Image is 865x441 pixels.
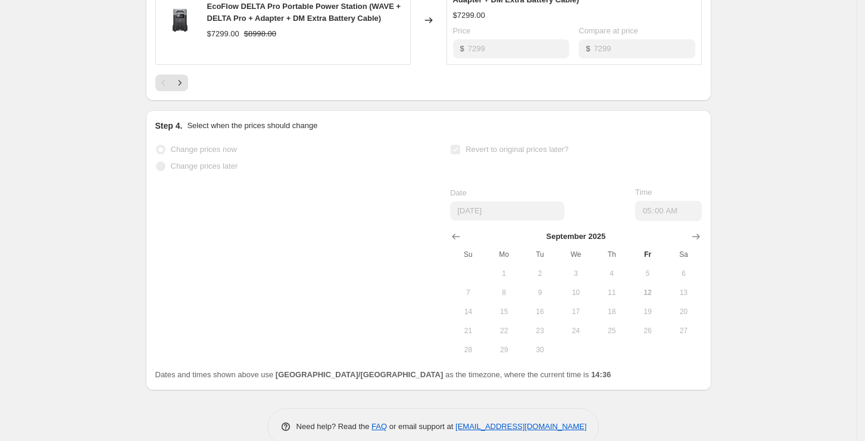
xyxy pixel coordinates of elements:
button: Monday September 22 2025 [486,321,522,340]
button: Show next month, October 2025 [688,228,704,245]
button: Friday September 19 2025 [630,302,666,321]
span: 13 [670,288,697,297]
span: 6 [670,269,697,278]
span: 5 [635,269,661,278]
th: Sunday [450,245,486,264]
span: 1 [491,269,517,278]
span: Fr [635,250,661,259]
span: $ [460,44,464,53]
button: Saturday September 20 2025 [666,302,701,321]
span: 18 [598,307,624,316]
button: Thursday September 18 2025 [594,302,629,321]
button: Wednesday September 24 2025 [558,321,594,340]
span: 9 [527,288,553,297]
button: Sunday September 21 2025 [450,321,486,340]
button: Tuesday September 9 2025 [522,283,558,302]
span: 16 [527,307,553,316]
span: 11 [598,288,624,297]
button: Next [171,74,188,91]
button: Friday September 26 2025 [630,321,666,340]
span: 3 [563,269,589,278]
th: Thursday [594,245,629,264]
span: We [563,250,589,259]
strike: $8998.00 [244,28,276,40]
span: 14 [455,307,481,316]
button: Tuesday September 16 2025 [522,302,558,321]
span: 26 [635,326,661,336]
button: Thursday September 4 2025 [594,264,629,283]
button: Saturday September 13 2025 [666,283,701,302]
span: 17 [563,307,589,316]
th: Tuesday [522,245,558,264]
input: 9/12/2025 [450,201,564,220]
span: or email support at [387,422,455,431]
span: EcoFlow DELTA Pro Portable Power Station (WAVE + DELTA Pro + Adapter + DM Extra Battery Cable) [207,2,401,23]
span: Dates and times shown above use as the timezone, where the current time is [155,370,611,379]
span: 27 [670,326,697,336]
span: Date [450,188,466,197]
th: Friday [630,245,666,264]
button: Sunday September 28 2025 [450,340,486,359]
button: Show previous month, August 2025 [448,228,464,245]
span: 20 [670,307,697,316]
button: Monday September 8 2025 [486,283,522,302]
button: Saturday September 27 2025 [666,321,701,340]
span: Price [453,26,471,35]
span: Need help? Read the [296,422,372,431]
button: Thursday September 25 2025 [594,321,629,340]
span: 15 [491,307,517,316]
a: FAQ [371,422,387,431]
button: Thursday September 11 2025 [594,283,629,302]
th: Monday [486,245,522,264]
h2: Step 4. [155,120,183,132]
th: Wednesday [558,245,594,264]
button: Friday September 5 2025 [630,264,666,283]
img: sl_dp_dp_au_fv_80x.png [162,2,198,38]
span: 23 [527,326,553,336]
button: Monday September 15 2025 [486,302,522,321]
span: 29 [491,345,517,355]
button: Monday September 29 2025 [486,340,522,359]
b: [GEOGRAPHIC_DATA]/[GEOGRAPHIC_DATA] [276,370,443,379]
div: $7299.00 [453,10,485,21]
button: Wednesday September 17 2025 [558,302,594,321]
a: [EMAIL_ADDRESS][DOMAIN_NAME] [455,422,586,431]
span: Mo [491,250,517,259]
span: $ [586,44,590,53]
span: 2 [527,269,553,278]
button: Today Friday September 12 2025 [630,283,666,302]
span: Tu [527,250,553,259]
span: Time [635,188,652,197]
b: 14:36 [591,370,611,379]
span: 8 [491,288,517,297]
p: Select when the prices should change [187,120,317,132]
button: Wednesday September 10 2025 [558,283,594,302]
span: 12 [635,288,661,297]
th: Saturday [666,245,701,264]
button: Tuesday September 23 2025 [522,321,558,340]
span: 25 [598,326,624,336]
span: 30 [527,345,553,355]
span: 4 [598,269,624,278]
button: Wednesday September 3 2025 [558,264,594,283]
span: Change prices later [171,162,238,170]
nav: Pagination [155,74,188,91]
div: $7299.00 [207,28,239,40]
button: Sunday September 14 2025 [450,302,486,321]
span: 21 [455,326,481,336]
button: Saturday September 6 2025 [666,264,701,283]
button: Tuesday September 2 2025 [522,264,558,283]
button: Monday September 1 2025 [486,264,522,283]
button: Tuesday September 30 2025 [522,340,558,359]
span: Th [598,250,624,259]
span: Su [455,250,481,259]
span: 19 [635,307,661,316]
button: Sunday September 7 2025 [450,283,486,302]
span: 28 [455,345,481,355]
span: Compare at price [579,26,638,35]
span: 22 [491,326,517,336]
span: 7 [455,288,481,297]
span: 10 [563,288,589,297]
span: 24 [563,326,589,336]
span: Change prices now [171,145,237,154]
